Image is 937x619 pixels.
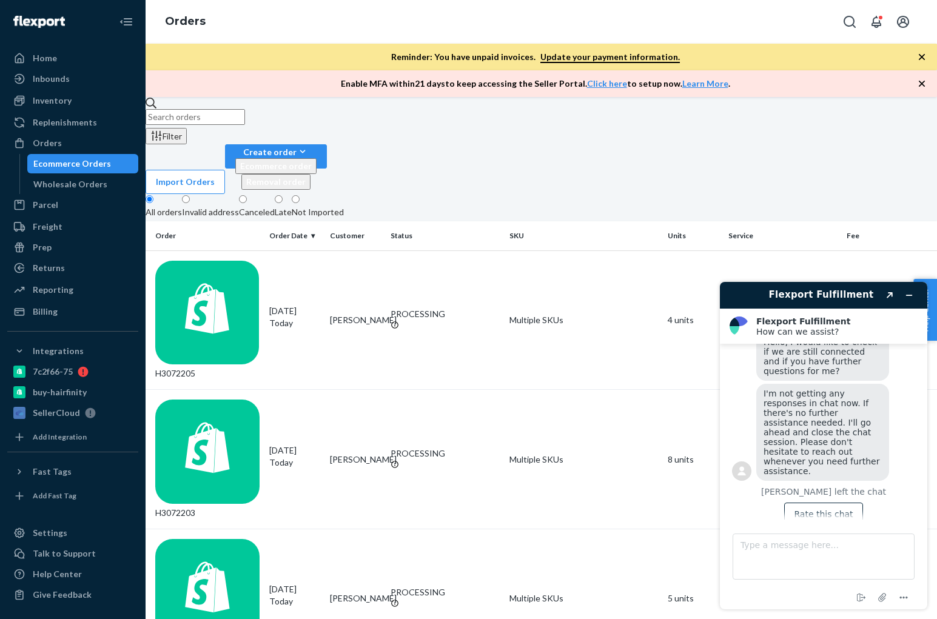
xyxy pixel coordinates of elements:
[13,16,65,28] img: Flexport logo
[7,69,138,89] a: Inbounds
[240,161,312,171] span: Ecommerce order
[33,178,107,190] div: Wholesale Orders
[33,241,52,253] div: Prep
[838,10,862,34] button: Open Search Box
[150,130,182,142] div: Filter
[29,8,53,19] span: Chat
[7,91,138,110] a: Inventory
[235,158,317,174] button: Ecommerce order
[682,78,728,89] a: Learn More
[33,95,72,107] div: Inventory
[7,427,138,447] a: Add Integration
[239,195,247,203] input: Canceled
[292,195,300,203] input: Not Imported
[7,523,138,543] a: Settings
[146,206,182,218] div: All orders
[33,527,67,539] div: Settings
[114,10,138,34] button: Close Navigation
[246,176,306,187] span: Removal order
[182,195,190,203] input: Invalid address
[7,585,138,604] button: Give Feedback
[225,144,327,169] button: Create orderEcommerce orderRemoval order
[391,51,680,63] p: Reminder: You have unpaid invoices.
[7,49,138,68] a: Home
[33,547,96,560] div: Talk to Support
[33,407,80,419] div: SellerCloud
[146,221,264,250] th: Order
[33,221,62,233] div: Freight
[269,317,320,329] p: Today
[292,206,344,218] div: Not Imported
[325,250,386,390] td: [PERSON_NAME]
[710,272,937,619] iframe: To enrich screen reader interactions, please activate Accessibility in Grammarly extension settings
[540,52,680,63] a: Update your payment information.
[269,444,320,469] div: [DATE]
[27,154,139,173] a: Ecommerce Orders
[155,261,260,380] div: H3072205
[33,52,57,64] div: Home
[724,221,842,250] th: Service
[505,221,663,250] th: SKU
[33,366,73,378] div: 7c2f66-75
[33,158,111,170] div: Ecommerce Orders
[864,10,888,34] button: Open notifications
[264,221,325,250] th: Order Date
[269,583,320,607] div: [DATE]
[891,10,915,34] button: Open account menu
[182,206,239,218] div: Invalid address
[842,221,937,250] th: Fee
[33,306,58,318] div: Billing
[269,595,320,607] p: Today
[241,174,311,190] button: Removal order
[391,447,500,460] div: PROCESSING
[33,199,58,211] div: Parcel
[7,302,138,321] a: Billing
[165,15,206,28] a: Orders
[7,258,138,278] a: Returns
[505,250,663,390] td: Multiple SKUs
[146,128,187,144] button: Filter
[7,383,138,402] a: buy-hairfinity
[33,262,65,274] div: Returns
[33,589,92,601] div: Give Feedback
[146,195,153,203] input: All orders
[663,390,724,529] td: 8 units
[391,308,500,320] div: PROCESSING
[33,116,97,129] div: Replenishments
[146,109,245,125] input: Search orders
[33,345,84,357] div: Integrations
[7,544,138,563] button: Talk to Support
[275,195,283,203] input: Late
[587,78,627,89] a: Click here
[325,390,386,529] td: [PERSON_NAME]
[7,217,138,236] a: Freight
[7,195,138,215] a: Parcel
[391,586,500,598] div: PROCESSING
[7,486,138,506] a: Add Fast Tag
[7,564,138,584] a: Help Center
[235,146,317,158] div: Create order
[155,4,215,39] ol: breadcrumbs
[7,113,138,132] a: Replenishments
[33,73,70,85] div: Inbounds
[505,390,663,529] td: Multiple SKUs
[663,221,724,250] th: Units
[7,341,138,361] button: Integrations
[239,206,275,218] div: Canceled
[269,457,320,469] p: Today
[275,206,292,218] div: Late
[330,230,381,241] div: Customer
[33,466,72,478] div: Fast Tags
[33,386,87,398] div: buy-hairfinity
